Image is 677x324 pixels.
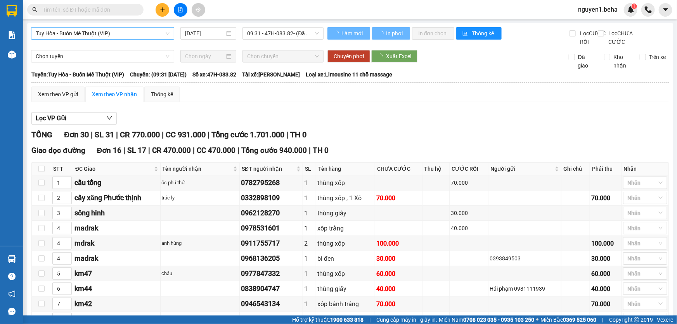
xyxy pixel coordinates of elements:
div: km47 [74,268,159,279]
td: 0978531601 [240,221,303,236]
div: 0393849503 [490,254,560,263]
div: mdrak [74,238,159,249]
div: 0968921903 [490,315,560,323]
th: Phải thu [590,163,622,175]
div: thùng xốp [317,178,374,188]
span: CR 770.000 [120,130,160,139]
span: | [208,130,210,139]
span: | [309,146,311,155]
span: Lọc CHƯA CƯỚC [605,29,641,46]
span: | [91,130,93,139]
sup: 1 [632,3,637,9]
div: madrak [74,223,159,234]
div: 0978531601 [241,223,301,234]
div: trúc ly [162,194,238,202]
button: Chuyển phơi [327,50,370,62]
span: In phơi [386,29,404,38]
th: Thu hộ [422,163,450,175]
div: 1 [304,269,315,279]
button: Xuất Excel [371,50,417,62]
span: copyright [634,317,639,322]
div: 70.000 [376,193,421,203]
button: bar-chartThống kê [456,27,502,40]
span: ĐC Giao [75,165,152,173]
div: madrak [74,253,159,264]
span: down [106,115,113,121]
div: thùng giấy [317,284,374,294]
span: Kho nhận [610,53,634,70]
button: plus [156,3,169,17]
div: km42 [74,298,159,309]
strong: 0708 023 035 - 0935 103 250 [463,317,534,323]
span: bar-chart [462,31,469,37]
th: Tên hàng [316,163,375,175]
button: In đơn chọn [412,27,454,40]
div: 1 [304,254,315,263]
span: loading [378,31,385,36]
button: caret-down [659,3,672,17]
div: 1 [304,284,315,294]
span: | [237,146,239,155]
strong: 0369 525 060 [563,317,596,323]
div: anh hùng [162,239,238,247]
td: 0911755717 [240,236,303,251]
span: file-add [178,7,183,12]
span: Miền Nam [439,315,534,324]
div: 30.000 [376,254,421,263]
div: thùng xốp [317,269,374,279]
span: Lọc VP Gửi [36,113,66,123]
div: 2 [304,239,315,248]
td: ốc phú thứ [161,175,240,191]
span: | [369,315,371,324]
th: STT [51,163,73,175]
span: Đơn 30 [64,130,89,139]
img: warehouse-icon [8,255,16,263]
span: TH 0 [313,146,329,155]
input: Chọn ngày [185,52,225,61]
div: Xem theo VP gửi [38,90,78,99]
th: CHƯA CƯỚC [375,163,422,175]
div: cây xăng Phước thịnh [74,192,159,203]
span: Trên xe [646,53,669,61]
div: 1 [304,208,315,218]
img: warehouse-icon [8,50,16,59]
div: 0962128270 [241,208,301,218]
span: plus [160,7,165,12]
span: | [116,130,118,139]
span: CR 470.000 [152,146,191,155]
td: trúc ly [161,191,240,206]
td: 0977847332 [240,266,303,281]
span: Số xe: 47H-083.82 [192,70,236,79]
span: | [602,315,603,324]
span: Lọc CƯỚC RỒI [577,29,607,46]
div: 0968136205 [241,253,301,264]
td: 0838904747 [240,281,303,296]
div: 100.000 [451,315,487,323]
div: 30.000 [591,254,620,263]
div: xốp bánh tráng [317,299,374,309]
td: 0782795268 [240,175,303,191]
span: caret-down [662,6,669,13]
input: 12/08/2025 [185,29,225,38]
td: 0962128270 [240,206,303,221]
span: Tổng cước 940.000 [241,146,307,155]
span: message [8,308,16,315]
span: Chọn tuyến [36,50,170,62]
span: SL 31 [95,130,114,139]
span: Cung cấp máy in - giấy in: [376,315,437,324]
span: Giao dọc đường [31,146,85,155]
div: sông hinh [74,208,159,218]
div: 0838904747 [241,283,301,294]
div: Xem theo VP nhận [92,90,137,99]
div: xốp trắng [317,224,374,233]
span: Đơn 16 [97,146,122,155]
div: Thống kê [151,90,173,99]
span: notification [8,290,16,298]
div: Nhãn [624,165,667,173]
span: SĐT người nhận [242,165,295,173]
img: phone-icon [645,6,652,13]
th: SL [303,163,316,175]
span: | [193,146,195,155]
span: loading [377,54,386,59]
div: 0782795268 [241,177,301,188]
